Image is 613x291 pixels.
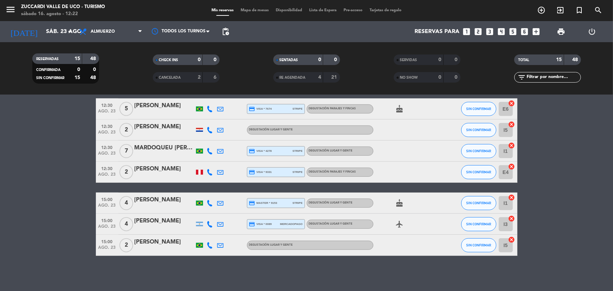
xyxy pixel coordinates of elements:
[98,151,116,159] span: ago. 23
[249,221,255,227] i: credit_card
[293,106,303,111] span: stripe
[249,106,272,112] span: visa * 7674
[400,58,417,62] span: SERVIDAS
[485,27,494,36] i: looks_3
[293,201,303,205] span: stripe
[74,75,80,80] strong: 15
[208,8,237,12] span: Mis reservas
[5,4,16,17] button: menu
[455,57,459,62] strong: 0
[508,236,515,243] i: cancel
[439,57,442,62] strong: 0
[135,143,194,153] div: MARDOQUEU [PERSON_NAME]
[98,237,116,245] span: 15:00
[98,143,116,151] span: 12:30
[532,27,541,36] i: add_box
[119,102,133,116] span: 5
[508,121,515,128] i: cancel
[461,238,496,252] button: SIN CONFIRMAR
[135,101,194,110] div: [PERSON_NAME]
[5,4,16,15] i: menu
[198,57,201,62] strong: 0
[572,57,579,62] strong: 48
[309,107,356,110] span: Degustación Parajes Y Fincas
[461,144,496,158] button: SIN CONFIRMAR
[518,73,526,82] i: filter_list
[588,27,596,36] i: power_settings_new
[272,8,306,12] span: Disponibilidad
[497,27,506,36] i: looks_4
[5,24,43,39] i: [DATE]
[466,222,491,226] span: SIN CONFIRMAR
[508,215,515,222] i: cancel
[508,142,515,149] i: cancel
[119,238,133,252] span: 2
[135,238,194,247] div: [PERSON_NAME]
[466,243,491,247] span: SIN CONFIRMAR
[309,170,356,173] span: Degustación Parajes Y Fincas
[37,68,61,72] span: CONFIRMADA
[249,169,272,175] span: visa * 9331
[455,75,459,80] strong: 0
[198,75,201,80] strong: 2
[400,76,418,79] span: NO SHOW
[280,76,306,79] span: RE AGENDADA
[318,57,321,62] strong: 0
[98,216,116,224] span: 15:00
[119,123,133,137] span: 2
[340,8,366,12] span: Pre-acceso
[537,6,546,14] i: add_circle_outline
[556,57,562,62] strong: 15
[214,57,218,62] strong: 0
[249,148,272,154] span: visa * 4278
[474,27,483,36] i: looks_two
[466,170,491,174] span: SIN CONFIRMAR
[396,105,404,113] i: cake
[249,200,278,206] span: master * 9153
[37,57,59,61] span: RESERVADAS
[309,222,353,225] span: Degustación Lugar y Gente
[331,75,338,80] strong: 21
[462,27,471,36] i: looks_one
[249,169,255,175] i: credit_card
[74,56,80,61] strong: 15
[98,224,116,232] span: ago. 23
[249,200,255,206] i: credit_card
[90,56,97,61] strong: 48
[508,194,515,201] i: cancel
[119,217,133,231] span: 4
[119,144,133,158] span: 7
[159,58,178,62] span: CHECK INS
[214,75,218,80] strong: 6
[119,165,133,179] span: 2
[37,76,65,80] span: SIN CONFIRMAR
[556,6,565,14] i: exit_to_app
[249,221,272,227] span: visa * 0089
[77,67,80,72] strong: 0
[466,128,491,132] span: SIN CONFIRMAR
[98,195,116,203] span: 15:00
[508,27,517,36] i: looks_5
[21,4,105,11] div: Zuccardi Valle de Uco - Turismo
[415,28,459,35] span: Reservas para
[98,130,116,138] span: ago. 23
[65,27,74,36] i: arrow_drop_down
[466,149,491,153] span: SIN CONFIRMAR
[280,58,298,62] span: SENTADAS
[249,106,255,112] i: credit_card
[91,29,115,34] span: Almuerzo
[98,109,116,117] span: ago. 23
[249,244,293,246] span: Degustación Lugar y Gente
[466,201,491,205] span: SIN CONFIRMAR
[594,6,602,14] i: search
[439,75,442,80] strong: 0
[98,164,116,172] span: 12:30
[461,196,496,210] button: SIN CONFIRMAR
[221,27,230,36] span: pending_actions
[309,201,353,204] span: Degustación Lugar y Gente
[249,148,255,154] i: credit_card
[280,222,302,226] span: mercadopago
[508,100,515,107] i: cancel
[135,122,194,131] div: [PERSON_NAME]
[466,107,491,111] span: SIN CONFIRMAR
